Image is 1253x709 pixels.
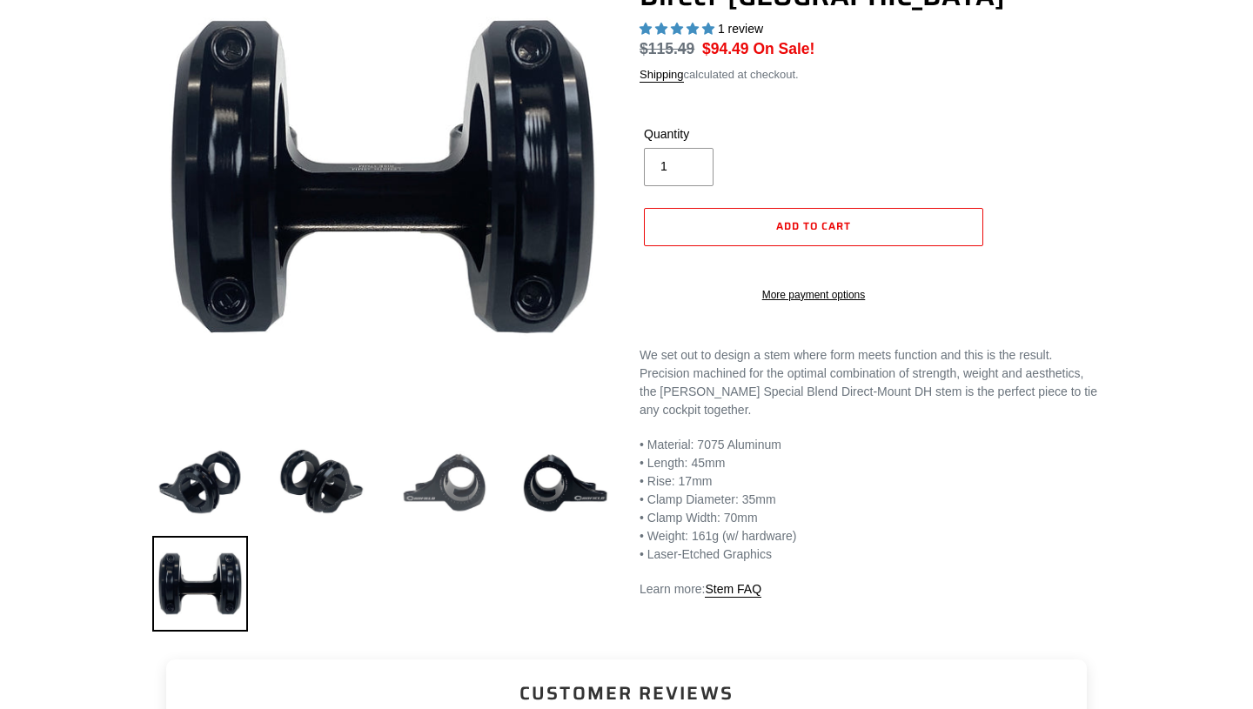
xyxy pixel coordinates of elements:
img: Load image into Gallery viewer, Canfield Special Blend Direct-Mount DH Stem [274,435,370,531]
span: Add to cart [776,217,851,234]
img: Load image into Gallery viewer, Canfield Special Blend Direct-Mount DH Stem [396,435,492,531]
div: calculated at checkout. [640,66,1101,84]
a: Stem FAQ [705,582,761,598]
a: Shipping [640,68,684,83]
span: On Sale! [753,37,814,60]
img: Load image into Gallery viewer, Canfield Special Blend Direct-Mount DH Stem [152,536,248,632]
p: • Material: 7075 Aluminum • Length: 45mm • Rise: 17mm • Clamp Diameter: 35mm • Clamp Width: 70mm ... [640,436,1101,564]
s: $115.49 [640,40,694,57]
span: 5.00 stars [640,22,718,36]
p: We set out to design a stem where form meets function and this is the result. Precision machined ... [640,346,1101,419]
a: More payment options [644,287,983,303]
img: Load image into Gallery viewer, Canfield Special Blend Direct-Mount DH Stem [152,435,248,531]
span: 1 review [718,22,763,36]
button: Add to cart [644,208,983,246]
h2: Customer Reviews [180,680,1073,706]
label: Quantity [644,125,809,144]
img: Load image into Gallery viewer, Canfield Special Blend Direct-Mount DH Stem [518,435,613,531]
p: Learn more: [640,580,1101,599]
span: $94.49 [702,40,749,57]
